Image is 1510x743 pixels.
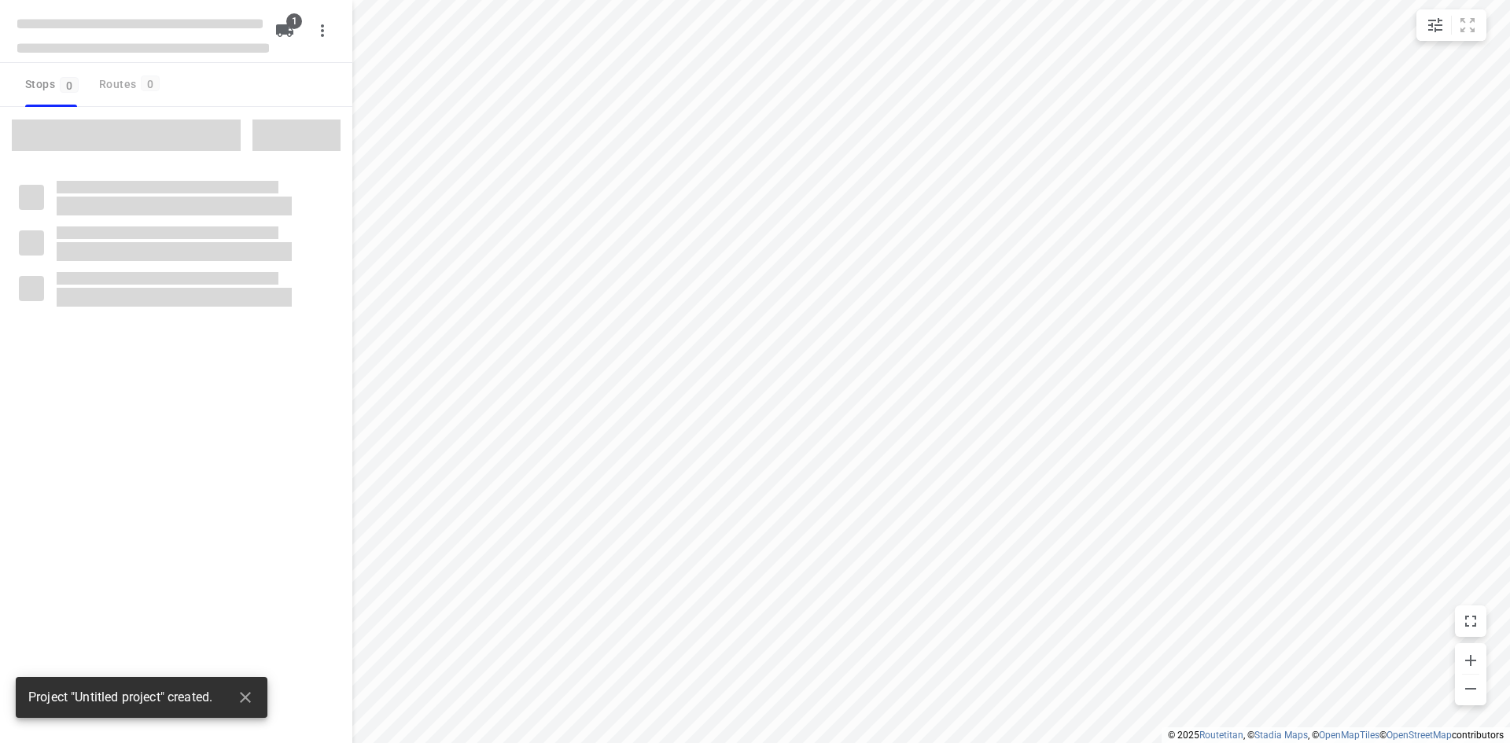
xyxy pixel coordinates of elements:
[1199,730,1243,741] a: Routetitan
[1254,730,1308,741] a: Stadia Maps
[28,689,212,707] span: Project "Untitled project" created.
[1168,730,1504,741] li: © 2025 , © , © © contributors
[1416,9,1486,41] div: small contained button group
[1387,730,1452,741] a: OpenStreetMap
[1420,9,1451,41] button: Map settings
[1319,730,1379,741] a: OpenMapTiles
